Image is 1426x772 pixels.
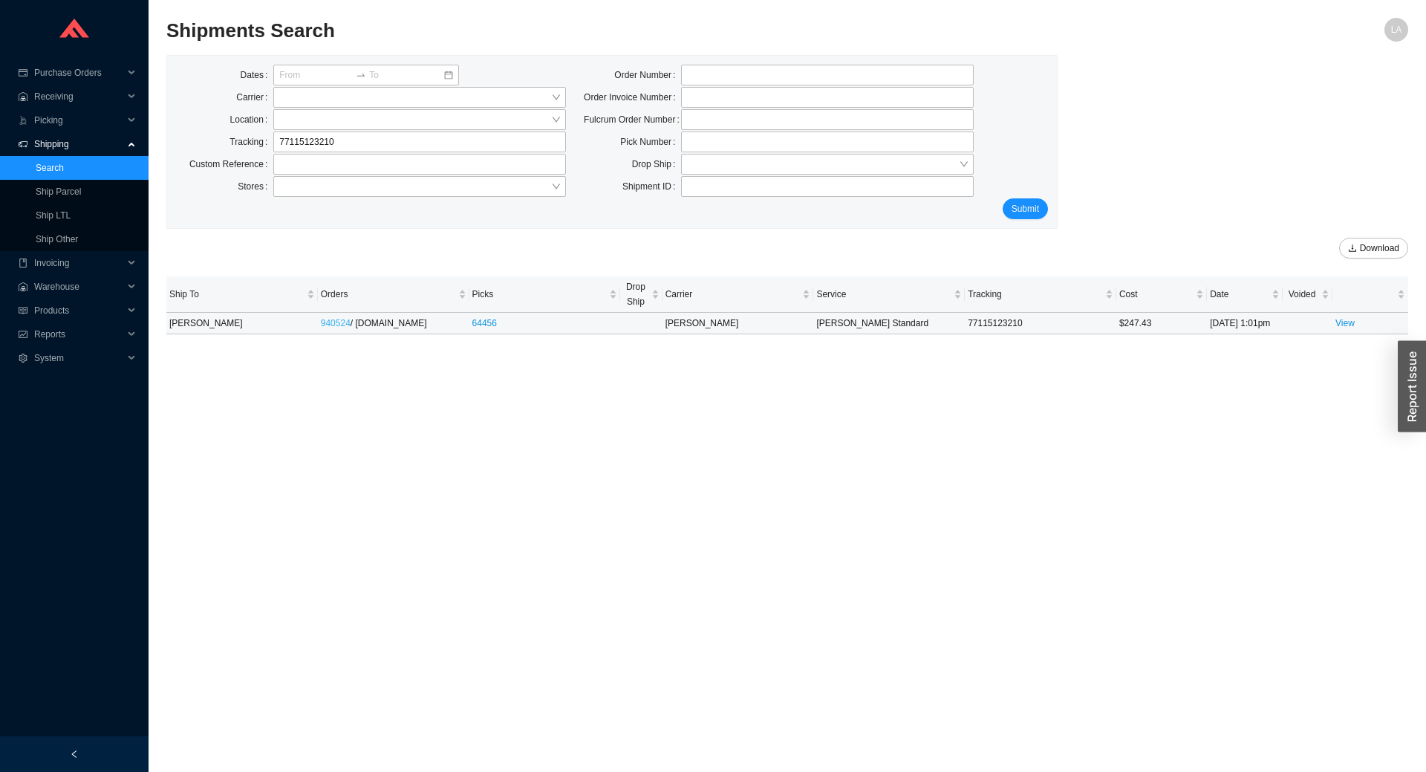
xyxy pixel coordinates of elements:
span: Date [1210,287,1269,302]
a: 940524 [321,318,351,328]
span: Orders [321,287,455,302]
div: / [DOMAIN_NAME] [321,316,466,331]
th: Carrier sortable [662,276,814,313]
a: 64456 [472,318,497,328]
button: downloadDownload [1339,238,1408,259]
label: Fulcrum Order Number [584,109,681,130]
span: setting [18,354,28,363]
label: Order Invoice Number [584,87,681,108]
label: Tracking [229,132,273,152]
th: Date sortable [1207,276,1283,313]
th: undefined sortable [1332,276,1408,313]
a: Ship LTL [36,210,71,221]
span: Picking [34,108,123,132]
th: Tracking sortable [965,276,1116,313]
a: Ship Parcel [36,186,81,197]
label: Order Number [614,65,681,85]
input: From [279,68,353,82]
a: Search [36,163,64,173]
label: Custom Reference [189,154,273,175]
label: Stores [238,176,273,197]
span: Reports [34,322,123,346]
label: Drop Ship [632,154,682,175]
span: swap-right [356,70,366,80]
span: left [70,750,79,759]
label: Pick Number [620,132,681,152]
label: Shipment ID [622,176,681,197]
span: Ship To [169,287,304,302]
th: Service sortable [813,276,965,313]
span: Service [816,287,951,302]
span: Picks [472,287,607,302]
h2: Shipments Search [166,18,1098,44]
button: Submit [1003,198,1048,219]
td: $247.43 [1116,313,1207,334]
span: to [356,70,366,80]
span: System [34,346,123,370]
span: Warehouse [34,275,123,299]
span: Products [34,299,123,322]
span: Download [1360,241,1399,256]
span: Invoicing [34,251,123,275]
th: Orders sortable [318,276,469,313]
td: 77115123210 [965,313,1116,334]
label: Location [230,109,274,130]
th: Picks sortable [469,276,621,313]
a: View [1335,318,1355,328]
span: Receiving [34,85,123,108]
span: read [18,306,28,315]
td: [PERSON_NAME] [662,313,814,334]
label: Carrier [236,87,273,108]
td: [DATE] 1:01pm [1207,313,1283,334]
span: Purchase Orders [34,61,123,85]
span: fund [18,330,28,339]
th: Cost sortable [1116,276,1207,313]
span: download [1348,244,1357,254]
th: Ship To sortable [166,276,318,313]
label: Dates [241,65,274,85]
span: book [18,259,28,267]
th: Drop Ship sortable [620,276,662,313]
span: Submit [1012,201,1039,216]
span: Tracking [968,287,1102,302]
span: Carrier [665,287,800,302]
td: [PERSON_NAME] Standard [813,313,965,334]
span: LA [1391,18,1402,42]
span: Cost [1119,287,1193,302]
span: Shipping [34,132,123,156]
th: Voided sortable [1283,276,1332,313]
span: Voided [1286,287,1318,302]
span: credit-card [18,68,28,77]
span: Drop Ship [623,279,648,309]
input: To [369,68,443,82]
td: [PERSON_NAME] [166,313,318,334]
a: Ship Other [36,234,78,244]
